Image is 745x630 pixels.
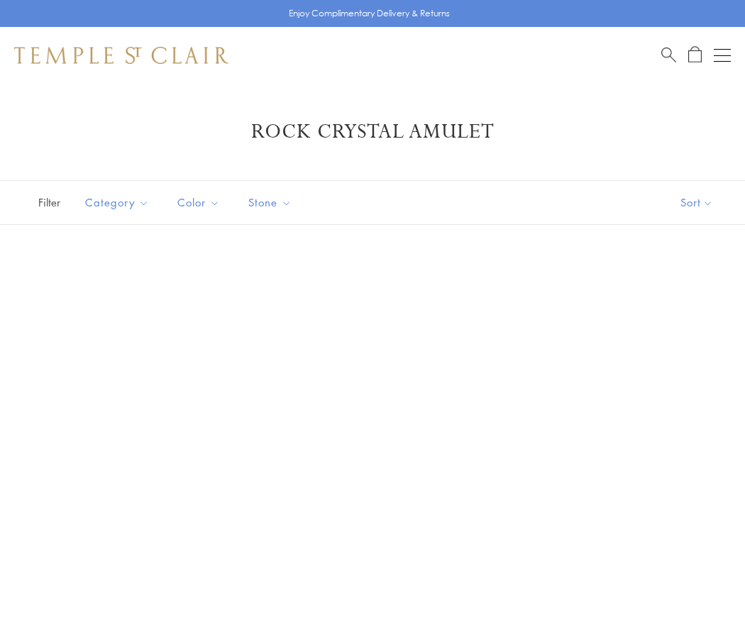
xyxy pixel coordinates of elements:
[238,187,302,219] button: Stone
[714,47,731,64] button: Open navigation
[78,194,160,211] span: Category
[661,46,676,64] a: Search
[74,187,160,219] button: Category
[289,6,450,21] p: Enjoy Complimentary Delivery & Returns
[649,181,745,224] button: Show sort by
[241,194,302,211] span: Stone
[167,187,231,219] button: Color
[170,194,231,211] span: Color
[35,119,710,145] h1: Rock Crystal Amulet
[14,47,228,64] img: Temple St. Clair
[688,46,702,64] a: Open Shopping Bag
